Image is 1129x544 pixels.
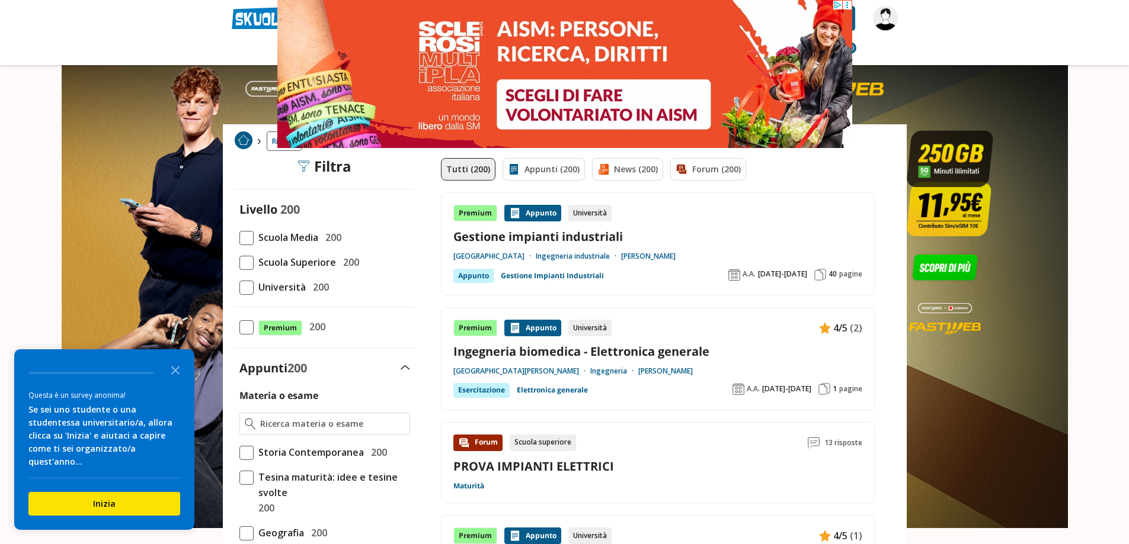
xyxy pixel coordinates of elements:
[308,279,329,295] span: 200
[833,384,837,394] span: 1
[453,252,536,261] a: [GEOGRAPHIC_DATA]
[239,201,277,217] label: Livello
[401,365,410,370] img: Apri e chiudi sezione
[453,320,497,336] div: Premium
[509,207,521,219] img: Appunti contenuto
[453,269,494,283] div: Appunto
[453,481,484,491] a: Maturità
[254,445,364,460] span: Storia Contemporanea
[298,160,309,172] img: Filtra filtri mobile
[850,528,862,543] span: (1)
[504,320,561,336] div: Appunto
[833,528,847,543] span: 4/5
[621,252,676,261] a: [PERSON_NAME]
[501,269,604,283] a: Gestione Impianti Industriali
[441,158,495,181] a: Tutti (200)
[818,383,830,395] img: Pagine
[808,437,820,449] img: Commenti lettura
[305,319,325,334] span: 200
[873,6,898,31] img: lukett_99
[453,383,510,397] div: Esercitazione
[503,158,585,181] a: Appunti (200)
[814,269,826,281] img: Pagine
[254,469,410,500] span: Tesina maturità: idee e tesine svolte
[298,158,351,175] div: Filtra
[164,358,187,381] button: Close the survey
[762,384,811,394] span: [DATE]-[DATE]
[338,255,359,270] span: 200
[254,255,336,270] span: Scuola Superiore
[592,158,663,181] a: News (200)
[453,434,503,451] div: Forum
[453,228,862,244] a: Gestione impianti industriali
[260,418,404,430] input: Ricerca materia o esame
[280,201,300,217] span: 200
[287,360,307,376] span: 200
[510,434,576,451] div: Scuola superiore
[239,360,307,376] label: Appunti
[517,383,588,397] a: Elettronica generale
[453,366,590,376] a: [GEOGRAPHIC_DATA][PERSON_NAME]
[508,163,520,175] img: Appunti filtro contenuto
[597,163,609,175] img: News filtro contenuto
[267,131,302,151] a: Ricerca
[747,384,760,394] span: A.A.
[504,527,561,544] div: Appunto
[254,279,306,295] span: Università
[568,320,612,336] div: Università
[453,343,862,359] a: Ingegneria biomedica - Elettronica generale
[850,320,862,336] span: (2)
[670,158,746,181] a: Forum (200)
[824,434,862,451] span: 13 risposte
[453,527,497,544] div: Premium
[254,525,304,540] span: Geografia
[258,320,302,336] span: Premium
[728,269,740,281] img: Anno accademico
[235,131,252,149] img: Home
[819,322,831,334] img: Appunti contenuto
[568,527,612,544] div: Università
[504,205,561,221] div: Appunto
[509,322,521,334] img: Appunti contenuto
[839,269,862,279] span: pagine
[758,269,807,279] span: [DATE]-[DATE]
[453,458,614,474] a: PROVA IMPIANTI ELETTRICI
[28,492,180,516] button: Inizia
[28,390,180,401] div: Questa è un survey anonima!
[733,383,744,395] img: Anno accademico
[638,366,693,376] a: [PERSON_NAME]
[458,437,470,449] img: Forum contenuto
[306,525,327,540] span: 200
[568,205,612,221] div: Università
[235,131,252,151] a: Home
[833,320,847,336] span: 4/5
[28,403,180,468] div: Se sei uno studente o una studentessa universitario/a, allora clicca su 'Inizia' e aiutaci a capi...
[839,384,862,394] span: pagine
[536,252,621,261] a: Ingegneria industriale
[239,389,318,402] label: Materia o esame
[829,269,837,279] span: 40
[254,230,318,245] span: Scuola Media
[590,366,638,376] a: Ingegneria
[254,500,274,516] span: 200
[245,418,256,430] img: Ricerca materia o esame
[743,269,756,279] span: A.A.
[509,530,521,542] img: Appunti contenuto
[14,349,194,530] div: Survey
[676,163,687,175] img: Forum filtro contenuto
[819,530,831,542] img: Appunti contenuto
[453,205,497,221] div: Premium
[366,445,387,460] span: 200
[321,230,341,245] span: 200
